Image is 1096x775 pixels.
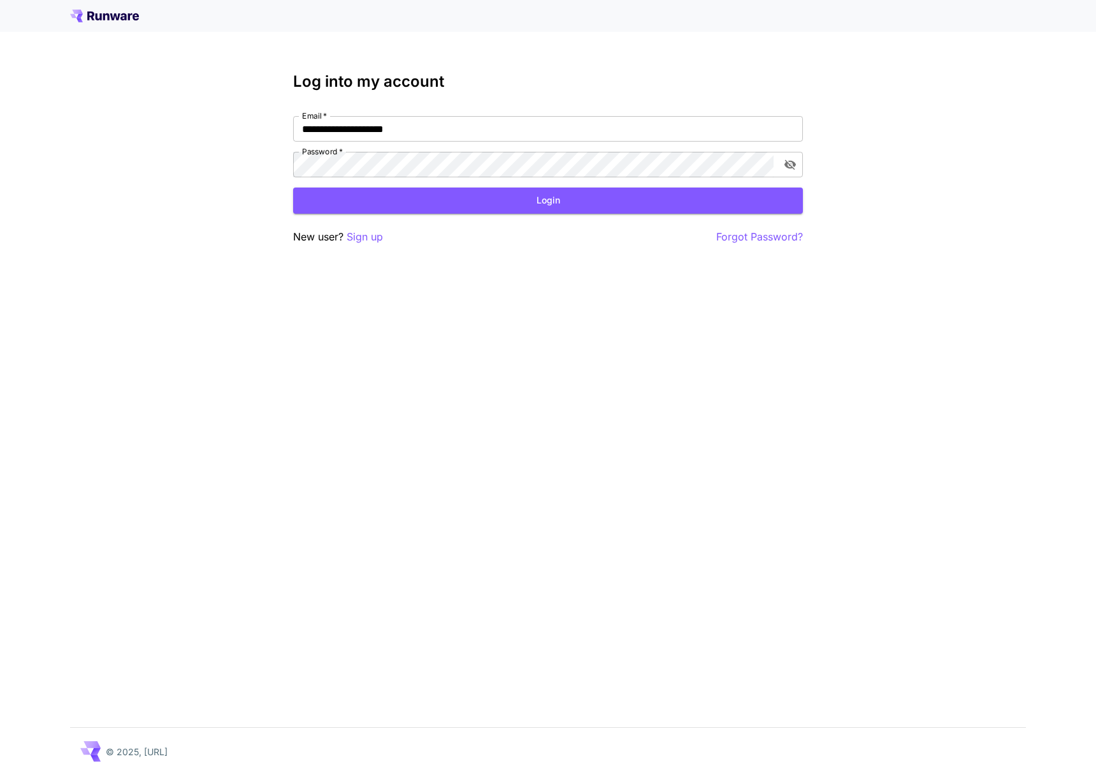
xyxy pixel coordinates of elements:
[347,229,383,245] button: Sign up
[716,229,803,245] button: Forgot Password?
[293,229,383,245] p: New user?
[293,73,803,91] h3: Log into my account
[779,153,802,176] button: toggle password visibility
[293,188,803,214] button: Login
[302,146,343,157] label: Password
[302,110,327,121] label: Email
[106,745,168,758] p: © 2025, [URL]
